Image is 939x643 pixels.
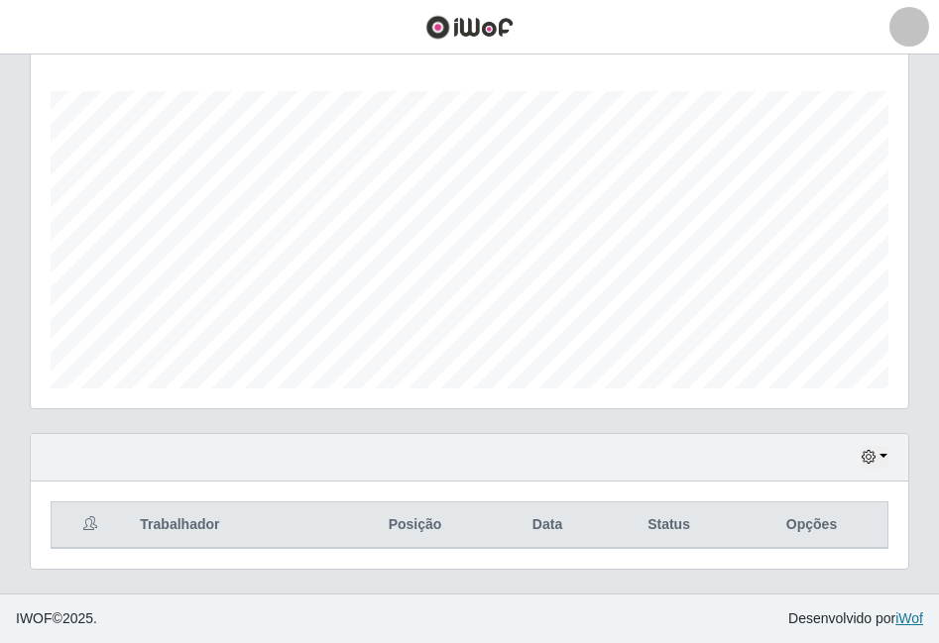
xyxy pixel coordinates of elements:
img: CoreUI Logo [425,15,514,40]
span: IWOF [16,610,53,626]
th: Status [602,502,736,549]
th: Posição [337,502,493,549]
span: © 2025 . [16,608,97,629]
th: Data [493,502,602,549]
th: Trabalhador [128,502,337,549]
span: Desenvolvido por [788,608,923,629]
th: Opções [736,502,887,549]
a: iWof [895,610,923,626]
